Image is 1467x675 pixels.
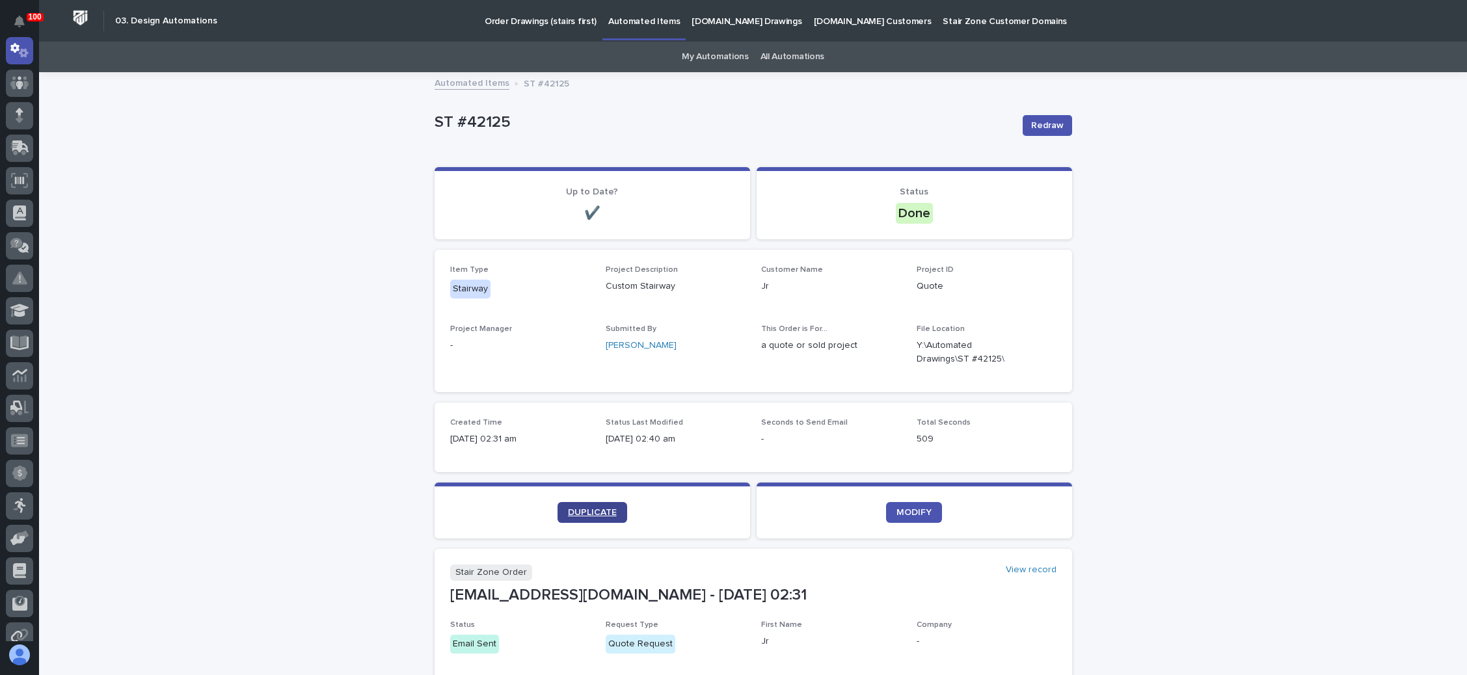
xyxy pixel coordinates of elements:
[917,280,1057,293] p: Quote
[1031,119,1064,132] span: Redraw
[682,42,749,72] a: My Automations
[435,75,509,90] a: Automated Items
[450,564,532,581] p: Stair Zone Order
[917,339,1025,366] : Y:\Automated Drawings\ST #42125\
[761,266,823,274] span: Customer Name
[606,635,675,654] div: Quote Request
[6,8,33,35] button: Notifications
[917,621,952,629] span: Company
[886,502,942,523] a: MODIFY
[761,325,828,333] span: This Order is For...
[896,203,933,224] div: Done
[917,325,965,333] span: File Location
[761,280,901,293] p: Jr
[450,266,489,274] span: Item Type
[917,266,954,274] span: Project ID
[450,325,512,333] span: Project Manager
[450,280,491,298] div: Stairway
[896,508,932,517] span: MODIFY
[6,641,33,668] button: users-avatar
[450,621,475,629] span: Status
[1006,564,1057,576] a: View record
[606,266,678,274] span: Project Description
[68,6,92,30] img: Workspace Logo
[606,419,683,427] span: Status Last Modified
[761,419,848,427] span: Seconds to Send Email
[760,42,824,72] a: All Automations
[568,508,617,517] span: DUPLICATE
[606,621,658,629] span: Request Type
[450,419,502,427] span: Created Time
[450,205,734,221] p: ✔️
[435,113,1012,132] p: ST #42125
[606,325,656,333] span: Submitted By
[761,635,901,648] p: Jr
[558,502,627,523] a: DUPLICATE
[761,339,901,352] p: a quote or sold project
[917,432,1057,446] p: 509
[1023,115,1072,136] button: Redraw
[900,187,928,196] span: Status
[29,12,42,21] p: 100
[524,75,569,90] p: ST #42125
[761,621,802,629] span: First Name
[450,586,1057,605] p: [EMAIL_ADDRESS][DOMAIN_NAME] - [DATE] 02:31
[566,187,618,196] span: Up to Date?
[450,432,590,446] p: [DATE] 02:31 am
[606,339,677,352] a: [PERSON_NAME]
[761,432,901,446] p: -
[917,635,1057,648] p: -
[450,635,499,654] div: Email Sent
[606,280,746,293] p: Custom Stairway
[115,16,217,27] h2: 03. Design Automations
[606,432,746,446] p: [DATE] 02:40 am
[16,16,33,36] div: Notifications100
[917,419,971,427] span: Total Seconds
[450,339,590,352] p: -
